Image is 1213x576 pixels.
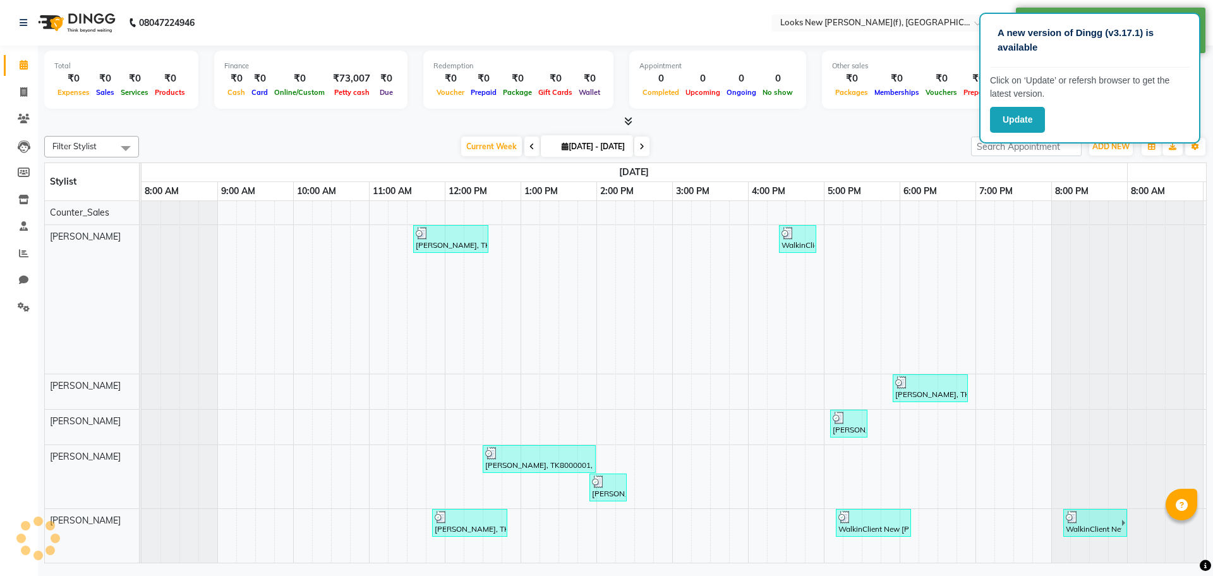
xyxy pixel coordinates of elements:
[558,142,628,151] span: [DATE] - [DATE]
[832,61,1037,71] div: Other sales
[50,451,121,462] span: [PERSON_NAME]
[1089,138,1133,156] button: ADD NEW
[54,71,93,86] div: ₹0
[224,88,248,97] span: Cash
[749,182,788,200] a: 4:00 PM
[142,182,182,200] a: 8:00 AM
[271,88,328,97] span: Online/Custom
[433,88,468,97] span: Voucher
[1065,511,1121,535] div: WalkinClient New [PERSON_NAME](F), TK11, 08:10 PM-09:40 PM, Ironing Curls(F)* (₹650),Roots Touchu...
[576,88,603,97] span: Wallet
[224,61,397,71] div: Finance
[894,376,967,400] div: [PERSON_NAME], TK09, 05:55 PM-06:55 PM, GK Wash Conditioning(F)* (₹450),Blow Dry Stylist(F)* (₹400)
[433,71,468,86] div: ₹0
[976,182,1016,200] a: 7:00 PM
[50,415,121,427] span: [PERSON_NAME]
[535,88,576,97] span: Gift Cards
[468,71,500,86] div: ₹0
[900,182,940,200] a: 6:00 PM
[824,182,864,200] a: 5:00 PM
[248,71,271,86] div: ₹0
[1128,182,1168,200] a: 8:00 AM
[52,141,97,151] span: Filter Stylist
[780,227,815,251] div: WalkinClient New [PERSON_NAME](F), TK06, 04:25 PM-04:55 PM, Ironing Curls(F)* (₹650)
[152,88,188,97] span: Products
[331,88,373,97] span: Petty cash
[639,71,682,86] div: 0
[294,182,339,200] a: 10:00 AM
[871,88,922,97] span: Memberships
[118,71,152,86] div: ₹0
[370,182,415,200] a: 11:00 AM
[990,74,1190,101] p: Click on ‘Update’ or refersh browser to get the latest version.
[998,26,1182,54] p: A new version of Dingg (v3.17.1) is available
[723,88,759,97] span: Ongoing
[500,88,535,97] span: Package
[50,515,121,526] span: [PERSON_NAME]
[639,61,796,71] div: Appointment
[50,380,121,391] span: [PERSON_NAME]
[433,511,506,535] div: [PERSON_NAME], TK02, 11:50 AM-12:50 PM, Roots Touchup Inoa(F) (₹2000)
[837,511,910,535] div: WalkinClient New [PERSON_NAME](F), TK08, 05:10 PM-06:10 PM, Ironing Curls(F)* (₹650),GK Wash Cond...
[990,107,1045,133] button: Update
[673,182,713,200] a: 3:00 PM
[445,182,490,200] a: 12:00 PM
[218,182,258,200] a: 9:00 AM
[597,182,637,200] a: 2:00 PM
[248,88,271,97] span: Card
[118,88,152,97] span: Services
[971,137,1082,156] input: Search Appointment
[50,176,76,187] span: Stylist
[484,447,594,471] div: [PERSON_NAME], TK8000001, 12:30 PM-02:00 PM, K [PERSON_NAME] and Gloss Fusio Dose (₹2800),Ironing...
[759,71,796,86] div: 0
[591,475,625,499] div: [PERSON_NAME], TK03, 01:55 PM-02:25 PM, Ironing Curls(F)* (₹650)
[960,71,996,86] div: ₹0
[831,412,866,436] div: [PERSON_NAME] bhaveja, TK07, 05:05 PM-05:35 PM, Ironing Curls(F)* (₹650)
[832,71,871,86] div: ₹0
[224,71,248,86] div: ₹0
[377,88,396,97] span: Due
[468,88,500,97] span: Prepaid
[521,182,561,200] a: 1:00 PM
[922,88,960,97] span: Vouchers
[139,5,195,40] b: 08047224946
[461,137,522,156] span: Current Week
[32,5,119,40] img: logo
[375,71,397,86] div: ₹0
[616,163,652,181] a: September 1, 2025
[328,71,375,86] div: ₹73,007
[1052,182,1092,200] a: 8:00 PM
[1092,142,1130,151] span: ADD NEW
[50,207,109,218] span: Counter_Sales
[639,88,682,97] span: Completed
[682,71,723,86] div: 0
[759,88,796,97] span: No show
[271,71,328,86] div: ₹0
[54,61,188,71] div: Total
[50,231,121,242] span: [PERSON_NAME]
[723,71,759,86] div: 0
[54,88,93,97] span: Expenses
[576,71,603,86] div: ₹0
[832,88,871,97] span: Packages
[922,71,960,86] div: ₹0
[500,71,535,86] div: ₹0
[682,88,723,97] span: Upcoming
[93,88,118,97] span: Sales
[93,71,118,86] div: ₹0
[433,61,603,71] div: Redemption
[152,71,188,86] div: ₹0
[871,71,922,86] div: ₹0
[535,71,576,86] div: ₹0
[960,88,996,97] span: Prepaids
[414,227,487,251] div: [PERSON_NAME], TK01, 11:35 AM-12:35 PM, Roots Touchup Majirel(F) (₹1700)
